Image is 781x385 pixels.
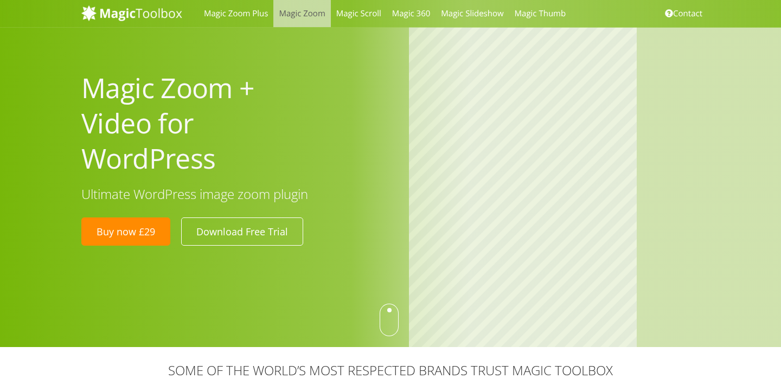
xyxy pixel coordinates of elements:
img: MagicToolbox.com - Image tools for your website [81,5,182,21]
h3: Ultimate WordPress image zoom plugin [81,187,330,201]
h3: SOME OF THE WORLD’S MOST RESPECTED BRANDS TRUST MAGIC TOOLBOX [81,363,700,377]
h1: Magic Zoom + Video for WordPress [81,70,330,176]
a: Download Free Trial [181,217,303,246]
a: Buy now £29 [81,217,170,246]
